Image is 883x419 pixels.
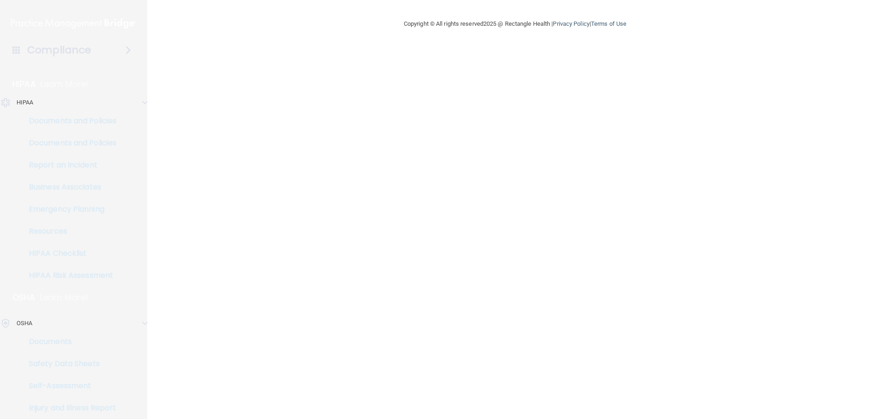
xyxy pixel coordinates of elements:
a: Privacy Policy [553,20,589,27]
p: HIPAA Checklist [6,249,132,258]
p: HIPAA [17,97,34,108]
p: Safety Data Sheets [6,359,132,368]
p: Documents and Policies [6,138,132,148]
p: Documents and Policies [6,116,132,126]
a: Terms of Use [591,20,626,27]
p: HIPAA Risk Assessment [6,271,132,280]
p: Injury and Illness Report [6,403,132,413]
p: Documents [6,337,132,346]
p: Self-Assessment [6,381,132,390]
p: Business Associates [6,183,132,192]
p: Emergency Planning [6,205,132,214]
div: Copyright © All rights reserved 2025 @ Rectangle Health | | [347,9,683,39]
p: OSHA [12,292,35,303]
img: PMB logo [11,14,136,33]
p: Learn More! [40,79,89,90]
p: Resources [6,227,132,236]
p: Report an Incident [6,161,132,170]
p: OSHA [17,318,32,329]
h4: Compliance [27,44,91,57]
p: Learn More! [40,292,89,303]
p: HIPAA [12,79,36,90]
